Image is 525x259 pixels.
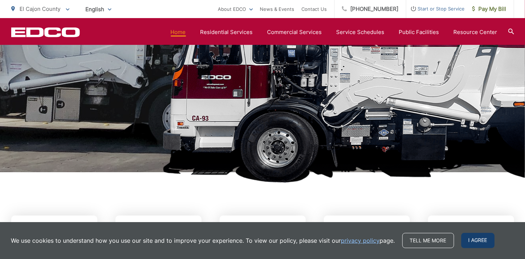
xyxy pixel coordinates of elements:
a: About EDCO [218,5,253,13]
a: Public Facilities [399,28,439,37]
a: Contact Us [302,5,327,13]
a: privacy policy [341,236,380,245]
a: EDCD logo. Return to the homepage. [11,27,80,37]
a: News & Events [260,5,295,13]
p: We use cookies to understand how you use our site and to improve your experience. To view our pol... [11,236,395,245]
span: El Cajon County [20,5,61,12]
a: Resource Center [454,28,498,37]
span: I agree [461,233,495,248]
a: Service Schedules [336,28,385,37]
a: Residential Services [200,28,253,37]
a: Home [171,28,186,37]
a: Commercial Services [267,28,322,37]
span: English [80,3,117,16]
span: Pay My Bill [472,5,507,13]
a: Tell me more [402,233,454,248]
